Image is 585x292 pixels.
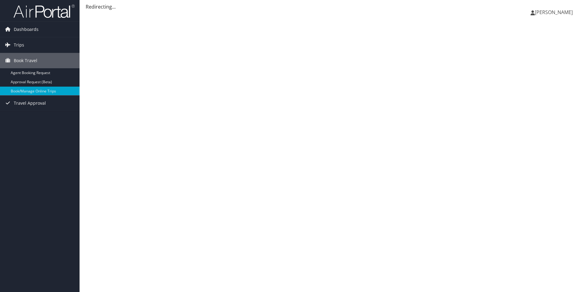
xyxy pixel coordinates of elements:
[14,53,37,68] span: Book Travel
[86,3,579,10] div: Redirecting...
[13,4,75,18] img: airportal-logo.png
[535,9,573,16] span: [PERSON_NAME]
[14,22,39,37] span: Dashboards
[14,37,24,53] span: Trips
[14,95,46,111] span: Travel Approval
[531,3,579,21] a: [PERSON_NAME]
